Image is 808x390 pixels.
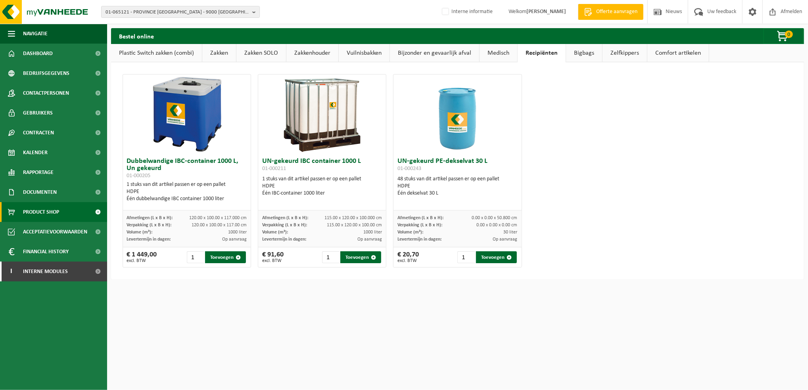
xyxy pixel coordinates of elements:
[418,75,497,154] img: 01-000243
[202,44,236,62] a: Zakken
[147,75,226,154] img: 01-000205
[8,262,15,281] span: I
[397,258,419,263] span: excl. BTW
[397,237,441,242] span: Levertermijn in dagen:
[106,6,249,18] span: 01-065121 - PROVINCIE [GEOGRAPHIC_DATA] - 9000 [GEOGRAPHIC_DATA], [PERSON_NAME] 189
[262,237,306,242] span: Levertermijn in dagen:
[127,181,247,203] div: 1 stuks van dit artikel passen er op een pallet
[127,195,247,203] div: Één dubbelwandige IBC container 1000 liter
[23,44,53,63] span: Dashboard
[282,75,362,154] img: 01-000211
[262,183,382,190] div: HDPE
[327,223,382,227] span: 115.00 x 120.00 x 100.00 cm
[566,44,602,62] a: Bigbags
[23,103,53,123] span: Gebruikers
[324,216,382,220] span: 115.00 x 120.00 x 100.000 cm
[262,258,284,263] span: excl. BTW
[189,216,247,220] span: 120.00 x 100.00 x 117.000 cm
[397,216,443,220] span: Afmetingen (L x B x H):
[111,44,202,62] a: Plastic Switch zakken (combi)
[262,158,382,174] h3: UN-gekeurd IBC container 1000 L
[397,230,423,235] span: Volume (m³):
[262,251,284,263] div: € 91,60
[440,6,493,18] label: Interne informatie
[127,158,247,179] h3: Dubbelwandige IBC-container 1000 L, Un gekeurd
[397,251,419,263] div: € 20,70
[397,183,517,190] div: HDPE
[262,176,382,197] div: 1 stuks van dit artikel passen er op een pallet
[23,83,69,103] span: Contactpersonen
[493,237,518,242] span: Op aanvraag
[222,237,247,242] span: Op aanvraag
[262,223,307,227] span: Verpakking (L x B x H):
[23,162,54,182] span: Rapportage
[339,44,390,62] a: Vuilnisbakken
[647,44,709,62] a: Comfort artikelen
[23,262,68,281] span: Interne modules
[236,44,286,62] a: Zakken SOLO
[286,44,338,62] a: Zakkenhouder
[101,6,260,18] button: 01-065121 - PROVINCIE [GEOGRAPHIC_DATA] - 9000 [GEOGRAPHIC_DATA], [PERSON_NAME] 189
[262,230,288,235] span: Volume (m³):
[594,8,639,16] span: Offerte aanvragen
[23,242,69,262] span: Financial History
[23,222,87,242] span: Acceptatievoorwaarden
[457,251,475,263] input: 1
[205,251,246,263] button: Toevoegen
[578,4,643,20] a: Offerte aanvragen
[127,251,157,263] div: € 1 449,00
[23,182,57,202] span: Documenten
[603,44,647,62] a: Zelfkippers
[23,123,54,143] span: Contracten
[187,251,204,263] input: 1
[397,166,421,172] span: 01-000243
[262,216,308,220] span: Afmetingen (L x B x H):
[785,31,793,38] span: 0
[504,230,518,235] span: 30 liter
[127,237,171,242] span: Levertermijn in dagen:
[127,173,151,179] span: 01-000205
[357,237,382,242] span: Op aanvraag
[397,158,517,174] h3: UN-gekeurd PE-dekselvat 30 L
[397,190,517,197] div: Één dekselvat 30 L
[397,176,517,197] div: 48 stuks van dit artikel passen er op een pallet
[23,202,59,222] span: Product Shop
[262,166,286,172] span: 01-000211
[477,223,518,227] span: 0.00 x 0.00 x 0.00 cm
[764,28,803,44] button: 0
[127,216,173,220] span: Afmetingen (L x B x H):
[518,44,566,62] a: Recipiënten
[23,143,48,162] span: Kalender
[23,24,48,44] span: Navigatie
[23,63,69,83] span: Bedrijfsgegevens
[127,223,172,227] span: Verpakking (L x B x H):
[472,216,518,220] span: 0.00 x 0.00 x 50.800 cm
[262,190,382,197] div: Één IBC-container 1000 liter
[127,230,153,235] span: Volume (m³):
[476,251,517,263] button: Toevoegen
[480,44,517,62] a: Medisch
[127,258,157,263] span: excl. BTW
[127,188,247,195] div: HDPE
[228,230,247,235] span: 1000 liter
[340,251,381,263] button: Toevoegen
[397,223,442,227] span: Verpakking (L x B x H):
[390,44,479,62] a: Bijzonder en gevaarlijk afval
[192,223,247,227] span: 120.00 x 100.00 x 117.00 cm
[526,9,566,15] strong: [PERSON_NAME]
[322,251,340,263] input: 1
[363,230,382,235] span: 1000 liter
[111,28,162,44] h2: Bestel online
